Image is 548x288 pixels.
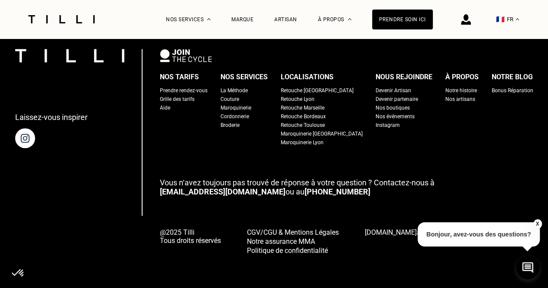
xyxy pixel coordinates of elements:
a: Devenir partenaire [376,95,418,104]
a: Artisan [274,16,297,23]
div: Localisations [281,71,334,84]
a: Retouche Lyon [281,95,315,104]
a: Bonus Réparation [492,86,533,95]
div: À propos [445,71,479,84]
a: Maroquinerie Lyon [281,138,324,147]
a: Aide [160,104,170,112]
img: logo Join The Cycle [160,49,212,62]
img: icône connexion [461,14,471,25]
img: Menu déroulant [207,18,211,20]
a: Retouche Bordeaux [281,112,326,121]
span: CGV/CGU & Mentions Légales [247,228,339,236]
a: Nos boutiques [376,104,410,112]
p: Laissez-vous inspirer [15,113,88,122]
a: Devenir Artisan [376,86,411,95]
a: Retouche Marseille [281,104,324,112]
a: CGV/CGU & Mentions Légales [247,227,339,236]
button: X [533,219,542,229]
a: Prendre rendez-vous [160,86,208,95]
a: [PHONE_NUMBER] [305,187,370,196]
a: Grille des tarifs [160,95,195,104]
a: Cordonnerie [220,112,249,121]
p: Bonjour, avez-vous des questions? [418,222,540,246]
span: @2025 Tilli [160,228,221,236]
p: ou au [160,178,533,196]
div: Nos services [220,71,268,84]
div: Nos tarifs [160,71,199,84]
span: Vous n‘avez toujours pas trouvé de réponse à votre question ? Contactez-nous à [160,178,435,187]
span: [DOMAIN_NAME] [365,228,417,236]
span: a reçu la note de sur avis. [365,228,531,236]
a: La Méthode [220,86,248,95]
img: logo Tilli [15,49,124,62]
a: Prendre soin ici [372,10,433,29]
a: Retouche Toulouse [281,121,325,129]
img: Menu déroulant à propos [348,18,351,20]
span: 🇫🇷 [496,15,505,23]
a: Nos événements [376,112,415,121]
a: Notre assurance MMA [247,236,339,246]
img: menu déroulant [516,18,519,20]
a: Maroquinerie [GEOGRAPHIC_DATA] [281,129,363,138]
a: Retouche [GEOGRAPHIC_DATA] [281,86,353,95]
a: Nos artisans [445,95,475,104]
img: Logo du service de couturière Tilli [25,15,98,23]
a: Notre histoire [445,86,477,95]
a: Politique de confidentialité [247,246,339,255]
a: Couture [220,95,239,104]
img: page instagram de Tilli une retoucherie à domicile [15,128,35,148]
div: Notre blog [492,71,533,84]
a: Maroquinerie [220,104,251,112]
a: [EMAIL_ADDRESS][DOMAIN_NAME] [160,187,285,196]
span: Tous droits réservés [160,236,221,245]
div: Nous rejoindre [376,71,432,84]
span: Notre assurance MMA [247,237,315,246]
a: Marque [231,16,253,23]
a: Broderie [220,121,240,129]
span: Politique de confidentialité [247,246,328,255]
a: Instagram [376,121,400,129]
